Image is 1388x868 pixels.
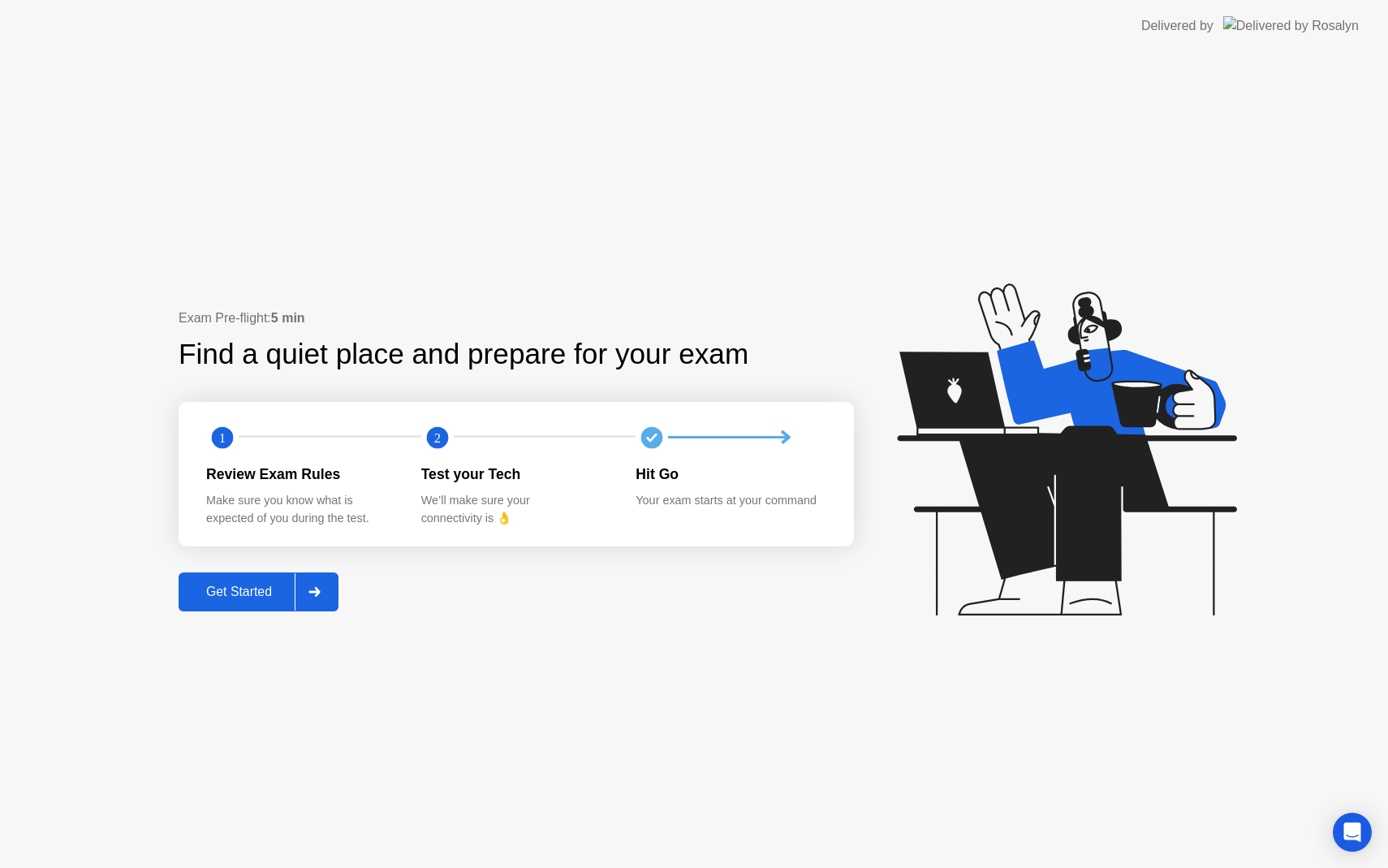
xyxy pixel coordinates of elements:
div: Find a quiet place and prepare for your exam [179,333,751,376]
div: Delivered by [1141,16,1213,36]
text: 2 [434,430,441,445]
div: Make sure you know what is expected of you during the test. [206,492,395,527]
b: 5 min [271,311,305,325]
img: Delivered by Rosalyn [1223,16,1359,35]
div: We’ll make sure your connectivity is 👌 [421,492,610,527]
button: Get Started [179,572,338,611]
div: Exam Pre-flight: [179,309,854,328]
div: Test your Tech [421,464,610,485]
text: 1 [219,430,226,445]
div: Review Exam Rules [206,464,395,485]
div: Your exam starts at your command [636,492,825,510]
div: Open Intercom Messenger [1333,813,1372,852]
div: Hit Go [636,464,825,485]
div: Get Started [183,585,295,599]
